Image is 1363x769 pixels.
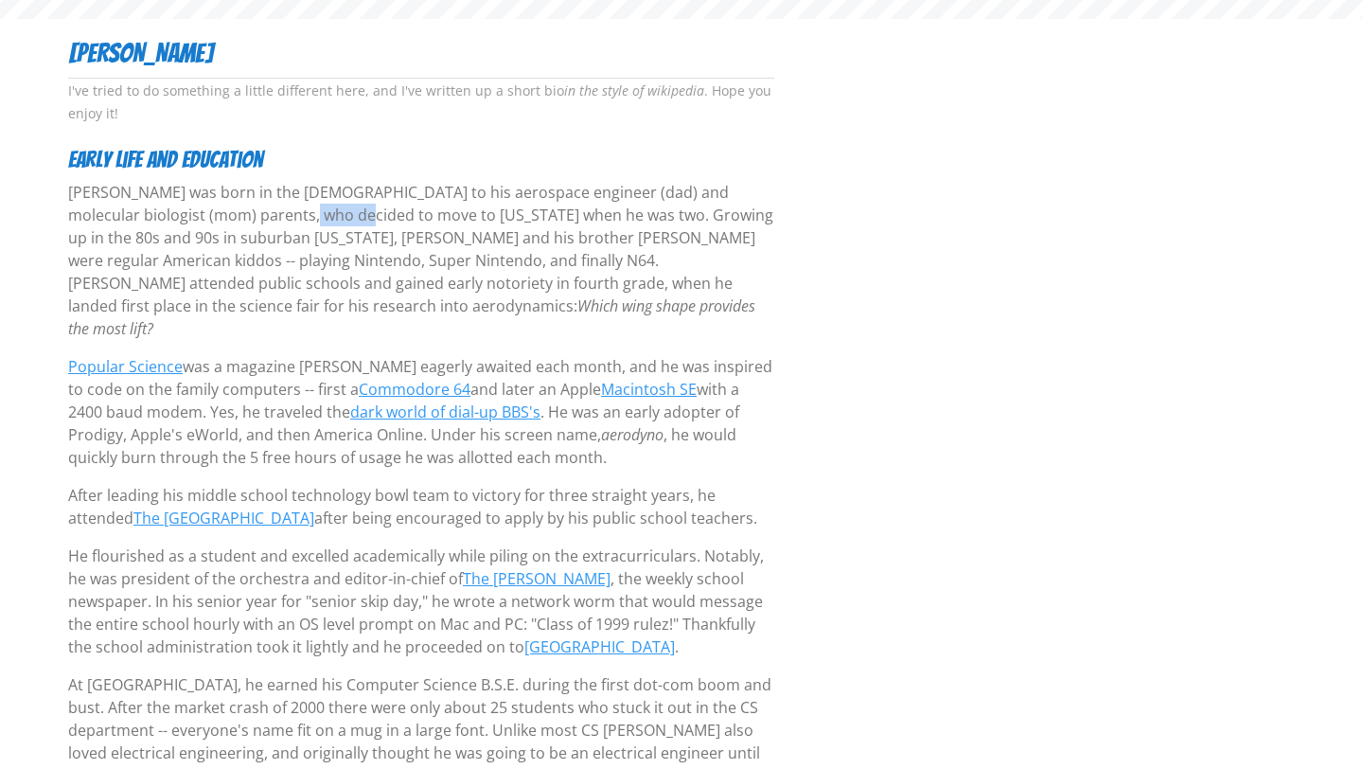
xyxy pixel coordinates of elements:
em: aerodyno [601,424,664,445]
p: was a magazine [PERSON_NAME] eagerly awaited each month, and he was inspired to code on the famil... [68,355,774,469]
p: He flourished as a student and excelled academically while piling on the extracurriculars. Notabl... [68,545,774,658]
p: [PERSON_NAME] was born in the [DEMOGRAPHIC_DATA] to his aerospace engineer (dad) and molecular bi... [68,181,774,340]
a: Popular Science [68,356,183,377]
a: Macintosh SE [601,379,697,400]
h4: Early life and education [68,147,774,174]
a: The [PERSON_NAME] [463,568,611,589]
a: The [GEOGRAPHIC_DATA] [133,508,314,528]
p: After leading his middle school technology bowl team to victory for three straight years, he atte... [68,484,774,529]
h3: [PERSON_NAME] [68,38,774,70]
a: Commodore 64 [359,379,470,400]
small: I've tried to do something a little different here, and I've written up a short bio . Hope you en... [68,81,771,122]
em: in the style of wikipedia [564,81,704,99]
a: dark world of dial-up BBS's [350,402,540,422]
em: Which wing shape provides the most lift? [68,295,755,339]
a: [GEOGRAPHIC_DATA] [524,636,675,657]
